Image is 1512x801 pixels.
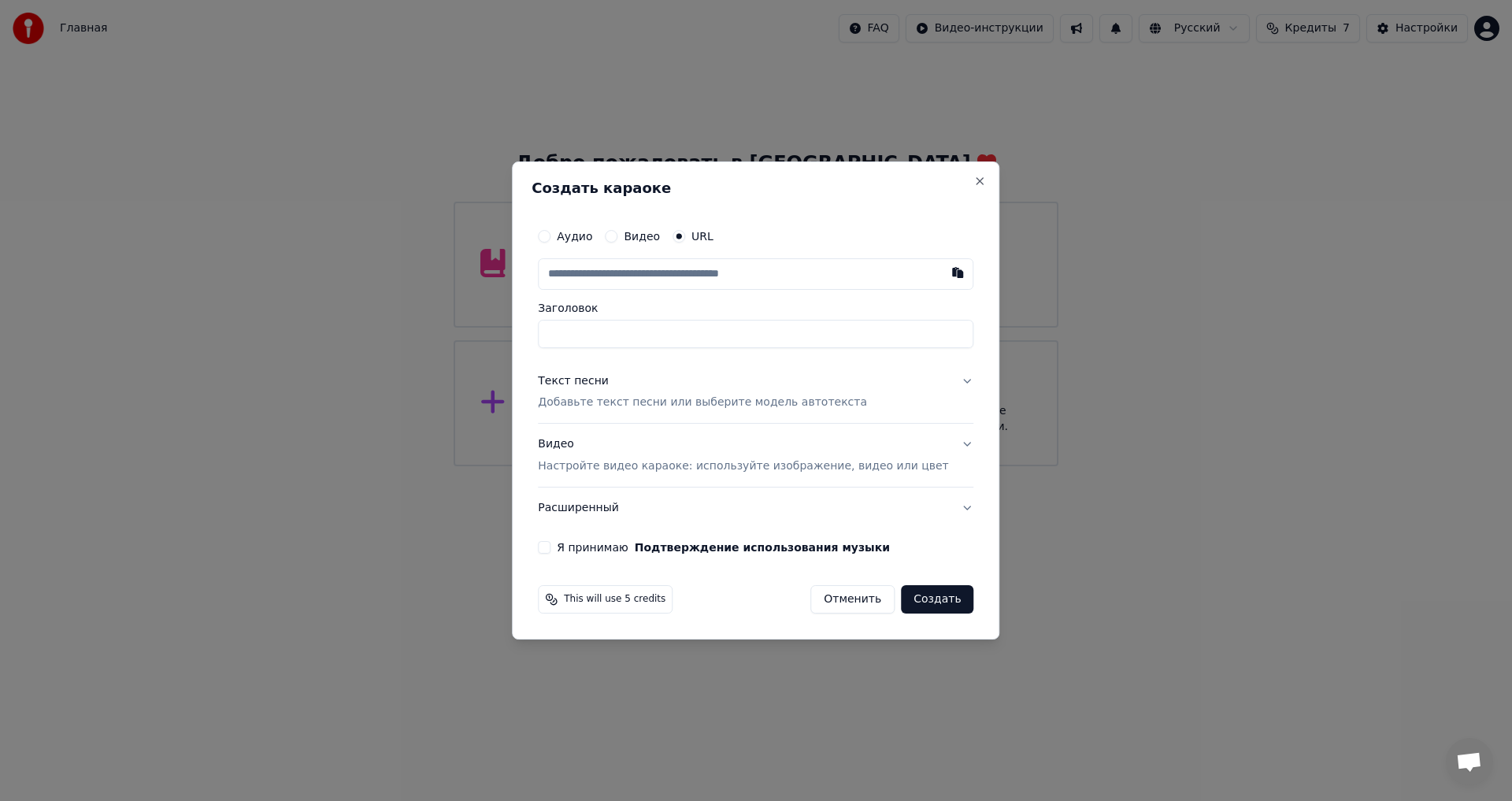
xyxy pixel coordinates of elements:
label: URL [691,231,713,242]
p: Добавьте текст песни или выберите модель автотекста [538,395,867,411]
label: Заголовок [538,302,973,313]
button: Текст песниДобавьте текст песни или выберите модель автотекста [538,361,973,424]
label: Я принимаю [557,542,890,553]
div: Текст песни [538,373,609,389]
button: ВидеоНастройте видео караоке: используйте изображение, видео или цвет [538,425,973,488]
p: Настройте видео караоке: используйте изображение, видео или цвет [538,458,948,474]
h2: Создать караоке [532,181,980,195]
div: Видео [538,437,948,475]
button: Создать [901,585,973,614]
button: Я принимаю [635,542,890,553]
button: Расширенный [538,488,973,528]
label: Видео [624,231,660,242]
button: Отменить [810,585,895,614]
span: This will use 5 credits [564,593,665,606]
label: Аудио [557,231,592,242]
